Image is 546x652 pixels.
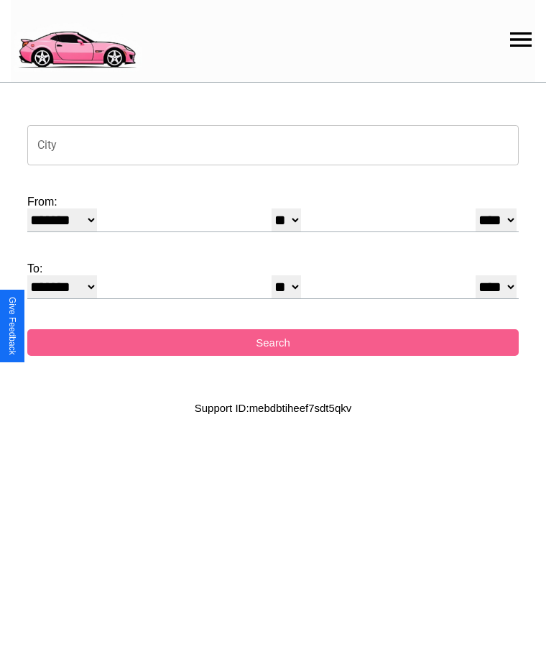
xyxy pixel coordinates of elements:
div: Give Feedback [7,297,17,355]
button: Search [27,329,519,356]
label: From: [27,196,519,208]
img: logo [11,7,142,72]
p: Support ID: mebdbtiheef7sdt5qkv [195,398,351,418]
label: To: [27,262,519,275]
